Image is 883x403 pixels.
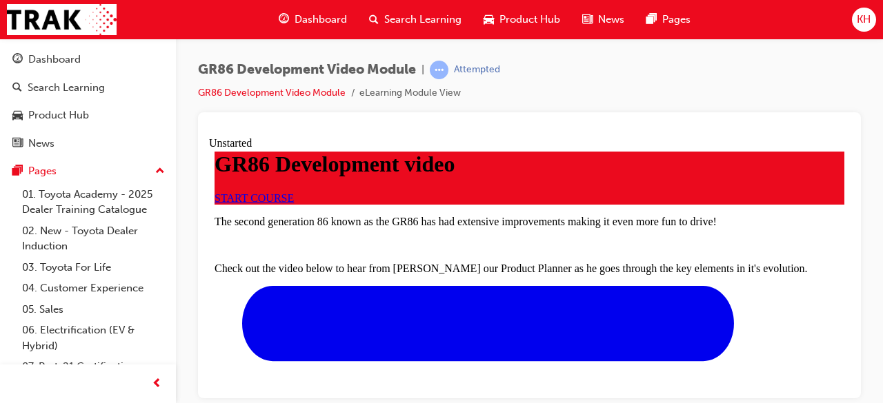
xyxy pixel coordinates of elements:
span: Search Learning [384,12,462,28]
p: The second generation 86 known as the GR86 has had extensive improvements making it even more fun... [6,79,635,91]
a: Product Hub [6,103,170,128]
div: News [28,136,54,152]
span: search-icon [12,82,22,94]
a: 06. Electrification (EV & Hybrid) [17,320,170,356]
a: guage-iconDashboard [268,6,358,34]
a: Search Learning [6,75,170,101]
a: START COURSE [6,55,85,67]
button: KH [852,8,876,32]
a: 07. Parts21 Certification [17,356,170,378]
span: Dashboard [295,12,347,28]
div: Pages [28,163,57,179]
h1: GR86 Development video [6,14,635,40]
a: news-iconNews [571,6,635,34]
a: 05. Sales [17,299,170,320]
span: prev-icon [152,375,162,393]
span: pages-icon [12,165,23,178]
div: Attempted [454,63,500,76]
a: Dashboard [6,47,170,72]
img: Trak [7,4,117,35]
li: eLearning Module View [359,85,461,101]
span: | [421,62,424,78]
a: car-iconProduct Hub [473,6,571,34]
span: guage-icon [12,54,23,66]
p: Check out the video below to hear from [PERSON_NAME] our Product Planner as he goes through the k... [6,125,635,138]
a: 03. Toyota For Life [17,257,170,278]
button: DashboardSearch LearningProduct HubNews [6,44,170,158]
span: guage-icon [279,11,289,28]
span: news-icon [12,138,23,150]
a: News [6,131,170,156]
a: pages-iconPages [635,6,702,34]
a: GR86 Development Video Module [198,87,346,99]
a: 02. New - Toyota Dealer Induction [17,220,170,257]
div: Search Learning [28,80,105,96]
span: Pages [662,12,691,28]
span: GR86 Development Video Module [198,62,416,78]
span: News [598,12,624,28]
a: 04. Customer Experience [17,278,170,299]
span: pages-icon [646,11,657,28]
button: Pages [6,158,170,184]
span: car-icon [12,110,23,122]
span: learningRecordVerb_ATTEMPT-icon [430,61,448,79]
span: Product Hub [499,12,560,28]
span: KH [857,12,871,28]
span: up-icon [155,163,165,180]
div: Product Hub [28,107,89,123]
span: search-icon [369,11,379,28]
span: news-icon [582,11,593,28]
a: search-iconSearch Learning [358,6,473,34]
span: car-icon [484,11,494,28]
div: Dashboard [28,52,81,68]
a: 01. Toyota Academy - 2025 Dealer Training Catalogue [17,184,170,220]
